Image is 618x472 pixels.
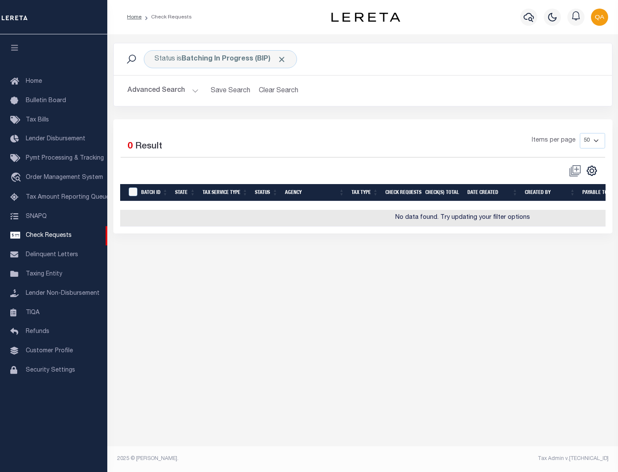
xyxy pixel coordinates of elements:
th: Date Created: activate to sort column ascending [464,184,521,202]
span: Lender Disbursement [26,136,85,142]
span: Delinquent Letters [26,252,78,258]
span: Lender Non-Disbursement [26,290,100,297]
span: Security Settings [26,367,75,373]
div: 2025 © [PERSON_NAME]. [111,455,363,463]
span: 0 [127,142,133,151]
span: Tax Bills [26,117,49,123]
th: Check Requests [382,184,422,202]
th: Status: activate to sort column ascending [251,184,282,202]
span: Customer Profile [26,348,73,354]
span: Refunds [26,329,49,335]
button: Clear Search [255,82,302,99]
button: Save Search [206,82,255,99]
span: Click to Remove [277,55,286,64]
th: Agency: activate to sort column ascending [282,184,348,202]
th: Tax Type: activate to sort column ascending [348,184,382,202]
li: Check Requests [142,13,192,21]
b: Batching In Progress (BIP) [182,56,286,63]
span: SNAPQ [26,213,47,219]
span: Tax Amount Reporting Queue [26,194,109,200]
img: logo-dark.svg [331,12,400,22]
th: Created By: activate to sort column ascending [521,184,579,202]
div: Status is [144,50,297,68]
span: Pymt Processing & Tracking [26,155,104,161]
th: Tax Service Type: activate to sort column ascending [199,184,251,202]
span: Bulletin Board [26,98,66,104]
label: Result [135,140,162,154]
span: TIQA [26,309,39,315]
span: Home [26,79,42,85]
th: Check(s) Total [422,184,464,202]
span: Order Management System [26,175,103,181]
span: Taxing Entity [26,271,62,277]
span: Check Requests [26,233,72,239]
div: Tax Admin v.[TECHNICAL_ID] [369,455,609,463]
img: svg+xml;base64,PHN2ZyB4bWxucz0iaHR0cDovL3d3dy53My5vcmcvMjAwMC9zdmciIHBvaW50ZXItZXZlbnRzPSJub25lIi... [591,9,608,26]
i: travel_explore [10,172,24,184]
th: Batch Id: activate to sort column ascending [138,184,172,202]
span: Items per page [532,136,576,145]
th: State: activate to sort column ascending [172,184,199,202]
a: Home [127,15,142,20]
button: Advanced Search [127,82,199,99]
